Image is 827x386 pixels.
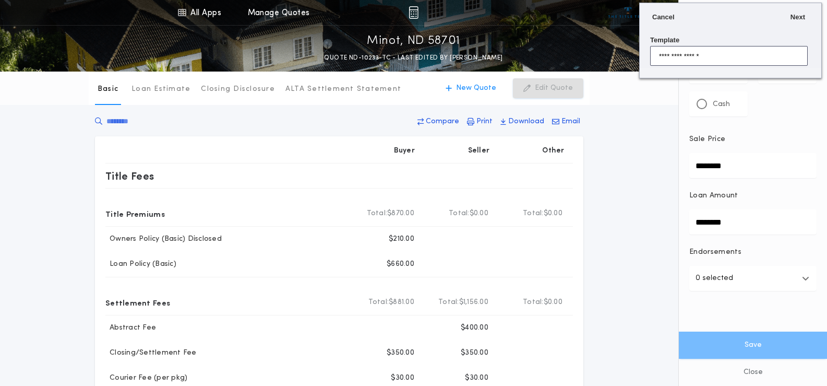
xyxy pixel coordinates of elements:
input: Sale Price [689,153,817,178]
p: Other [543,146,565,156]
p: Email [561,116,580,127]
p: Closing/Settlement Fee [105,348,197,358]
b: Total: [367,208,388,219]
p: Endorsements [689,247,817,258]
p: Print [476,116,493,127]
p: Compare [426,116,459,127]
button: New Quote [435,78,507,98]
b: Total: [449,208,470,219]
p: Title Premiums [105,205,165,222]
p: Loan Policy (Basic) [105,259,176,270]
span: $870.00 [387,208,414,219]
p: $400.00 [461,323,488,333]
p: Loan Amount [689,191,738,201]
p: 0 selected [696,272,733,285]
input: Loan Amount [689,209,817,235]
b: Total: [368,297,389,308]
button: Edit Quote [513,78,583,98]
p: Courier Fee (per pkg) [105,373,187,383]
p: Settlement Fees [105,294,170,311]
p: Download [508,116,544,127]
p: QUOTE ND-10233-TC - LAST EDITED BY [PERSON_NAME] [324,53,502,63]
span: $0.00 [470,208,488,219]
p: Seller [468,146,490,156]
b: Total: [523,297,544,308]
button: Compare [414,112,462,131]
p: Edit Quote [535,83,573,93]
button: 0 selected [689,266,817,291]
span: $881.00 [389,297,414,308]
p: $30.00 [465,373,488,383]
p: Minot, ND 58701 [367,33,460,50]
p: $210.00 [389,234,414,244]
span: $0.00 [544,297,562,308]
p: $660.00 [387,259,414,270]
p: Sale Price [689,134,725,145]
b: Total: [523,208,544,219]
p: $30.00 [391,373,414,383]
p: Buyer [394,146,415,156]
p: Abstract Fee [105,323,156,333]
button: Print [464,112,496,131]
p: $350.00 [461,348,488,358]
p: Basic [98,84,118,95]
button: Save [679,332,827,359]
p: Owners Policy (Basic) Disclosed [105,234,222,244]
img: vs-icon [608,7,648,18]
p: Loan Estimate [131,84,190,95]
button: Download [497,112,547,131]
p: Cash [713,99,730,110]
p: Closing Disclosure [201,84,275,95]
p: New Quote [456,83,496,93]
span: $0.00 [544,208,562,219]
b: Total: [438,297,459,308]
img: img [409,6,418,19]
button: Close [679,359,827,386]
p: Title Fees [105,168,154,184]
p: ALTA Settlement Statement [285,84,401,95]
p: $350.00 [387,348,414,358]
button: Email [549,112,583,131]
span: $1,156.00 [459,297,488,308]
